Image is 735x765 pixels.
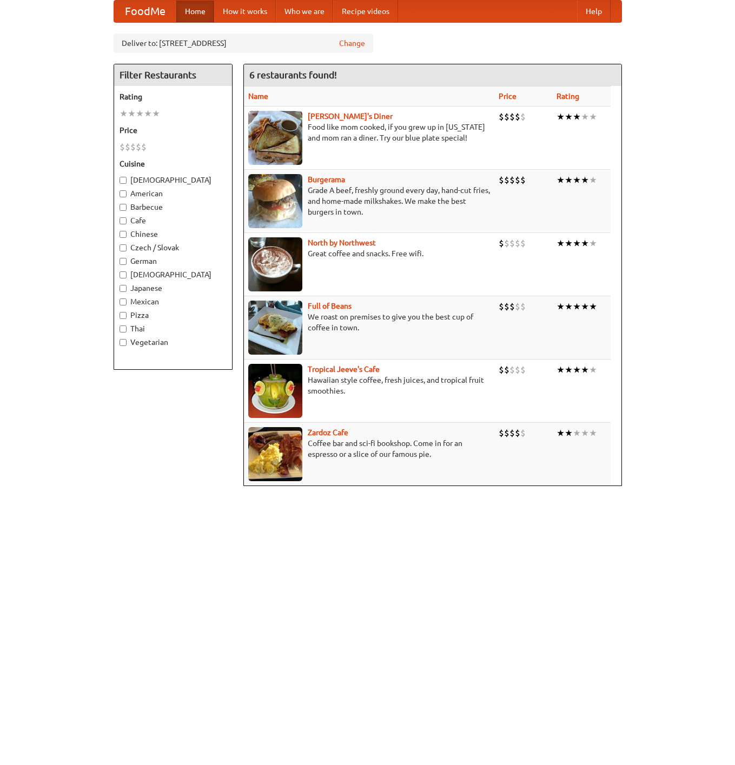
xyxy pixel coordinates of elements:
[515,427,520,439] li: $
[248,237,302,291] img: north.jpg
[114,64,232,86] h4: Filter Restaurants
[308,365,380,374] a: Tropical Jeeve's Cafe
[565,364,573,376] li: ★
[509,111,515,123] li: $
[520,364,526,376] li: $
[509,174,515,186] li: $
[120,298,127,305] input: Mexican
[248,248,490,259] p: Great coffee and snacks. Free wifi.
[248,111,302,165] img: sallys.jpg
[333,1,398,22] a: Recipe videos
[573,301,581,312] li: ★
[520,237,526,249] li: $
[120,269,227,280] label: [DEMOGRAPHIC_DATA]
[248,301,302,355] img: beans.jpg
[589,111,597,123] li: ★
[249,70,337,80] ng-pluralize: 6 restaurants found!
[589,427,597,439] li: ★
[130,141,136,153] li: $
[308,238,376,247] a: North by Northwest
[248,427,302,481] img: zardoz.jpg
[120,190,127,197] input: American
[248,185,490,217] p: Grade A beef, freshly ground every day, hand-cut fries, and home-made milkshakes. We make the bes...
[589,237,597,249] li: ★
[557,427,565,439] li: ★
[499,174,504,186] li: $
[499,92,517,101] a: Price
[573,364,581,376] li: ★
[499,237,504,249] li: $
[248,364,302,418] img: jeeves.jpg
[581,111,589,123] li: ★
[120,337,227,348] label: Vegetarian
[120,108,128,119] li: ★
[499,111,504,123] li: $
[120,202,227,212] label: Barbecue
[565,301,573,312] li: ★
[214,1,276,22] a: How it works
[520,174,526,186] li: $
[141,141,147,153] li: $
[248,174,302,228] img: burgerama.jpg
[504,237,509,249] li: $
[120,285,127,292] input: Japanese
[248,122,490,143] p: Food like mom cooked, if you grew up in [US_STATE] and mom ran a diner. Try our blue plate special!
[114,34,373,53] div: Deliver to: [STREET_ADDRESS]
[152,108,160,119] li: ★
[515,174,520,186] li: $
[589,364,597,376] li: ★
[565,111,573,123] li: ★
[120,310,227,321] label: Pizza
[573,427,581,439] li: ★
[308,112,393,121] a: [PERSON_NAME]'s Diner
[581,237,589,249] li: ★
[120,258,127,265] input: German
[120,323,227,334] label: Thai
[120,204,127,211] input: Barbecue
[520,427,526,439] li: $
[515,364,520,376] li: $
[120,296,227,307] label: Mexican
[120,175,227,185] label: [DEMOGRAPHIC_DATA]
[120,229,227,240] label: Chinese
[581,427,589,439] li: ★
[308,175,345,184] a: Burgerama
[120,339,127,346] input: Vegetarian
[276,1,333,22] a: Who we are
[577,1,611,22] a: Help
[120,91,227,102] h5: Rating
[248,311,490,333] p: We roast on premises to give you the best cup of coffee in town.
[499,364,504,376] li: $
[120,242,227,253] label: Czech / Slovak
[504,174,509,186] li: $
[114,1,176,22] a: FoodMe
[509,301,515,312] li: $
[120,177,127,184] input: [DEMOGRAPHIC_DATA]
[120,188,227,199] label: American
[515,111,520,123] li: $
[565,427,573,439] li: ★
[520,111,526,123] li: $
[557,174,565,186] li: ★
[504,301,509,312] li: $
[565,174,573,186] li: ★
[120,125,227,136] h5: Price
[308,428,348,437] b: Zardoz Cafe
[339,38,365,49] a: Change
[557,364,565,376] li: ★
[144,108,152,119] li: ★
[509,237,515,249] li: $
[557,301,565,312] li: ★
[248,92,268,101] a: Name
[308,302,352,310] a: Full of Beans
[557,237,565,249] li: ★
[125,141,130,153] li: $
[573,111,581,123] li: ★
[120,231,127,238] input: Chinese
[176,1,214,22] a: Home
[120,141,125,153] li: $
[581,174,589,186] li: ★
[509,427,515,439] li: $
[120,217,127,224] input: Cafe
